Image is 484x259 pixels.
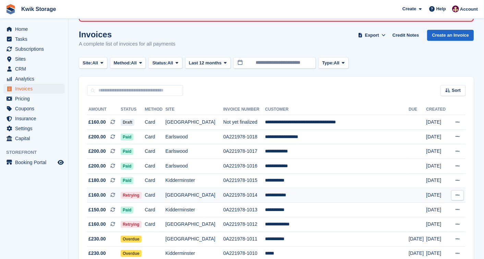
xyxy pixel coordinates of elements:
[166,115,223,130] td: [GEOGRAPHIC_DATA]
[3,94,65,103] a: menu
[121,177,133,184] span: Paid
[15,158,56,167] span: Booking Portal
[166,232,223,246] td: [GEOGRAPHIC_DATA]
[3,124,65,133] a: menu
[145,188,165,203] td: Card
[357,30,387,41] button: Export
[223,159,265,173] td: 0A221978-1016
[460,6,478,13] span: Account
[426,202,449,217] td: [DATE]
[121,221,142,228] span: Retrying
[3,34,65,44] a: menu
[223,188,265,203] td: 0A221978-1014
[19,3,59,15] a: Kwik Storage
[15,104,56,113] span: Coupons
[5,4,16,14] img: stora-icon-8386f47178a22dfd0bd8f6a31ec36ba5ce8667c1dd55bd0f319d3a0aa187defe.svg
[409,232,426,246] td: [DATE]
[92,60,98,66] span: All
[426,217,449,232] td: [DATE]
[168,60,173,66] span: All
[121,119,134,126] span: Draft
[145,129,165,144] td: Card
[88,192,106,199] span: £160.00
[223,115,265,130] td: Not yet finalized
[121,236,142,243] span: Overdue
[145,173,165,188] td: Card
[15,74,56,84] span: Analytics
[402,5,416,12] span: Create
[15,44,56,54] span: Subscriptions
[3,84,65,94] a: menu
[83,60,92,66] span: Site:
[121,207,133,213] span: Paid
[88,206,106,213] span: £150.00
[15,124,56,133] span: Settings
[223,173,265,188] td: 0A221978-1015
[166,129,223,144] td: Earlswood
[110,57,146,69] button: Method: All
[166,202,223,217] td: Kidderminster
[88,250,106,257] span: £230.00
[265,104,409,115] th: Customer
[15,34,56,44] span: Tasks
[322,60,334,66] span: Type:
[148,57,182,69] button: Status: All
[189,60,221,66] span: Last 12 months
[15,134,56,143] span: Capital
[145,159,165,173] td: Card
[452,5,459,12] img: ellie tragonette
[114,60,131,66] span: Method:
[6,149,68,156] span: Storefront
[88,162,106,170] span: £200.00
[223,217,265,232] td: 0A221978-1012
[87,104,121,115] th: Amount
[88,133,106,140] span: £200.00
[152,60,167,66] span: Status:
[166,159,223,173] td: Earlswood
[15,24,56,34] span: Home
[145,115,165,130] td: Card
[365,32,379,39] span: Export
[166,104,223,115] th: Site
[145,104,165,115] th: Method
[166,144,223,159] td: Earlswood
[223,129,265,144] td: 0A221978-1018
[121,104,145,115] th: Status
[185,57,231,69] button: Last 12 months
[15,64,56,74] span: CRM
[166,188,223,203] td: [GEOGRAPHIC_DATA]
[3,44,65,54] a: menu
[131,60,137,66] span: All
[3,64,65,74] a: menu
[15,114,56,123] span: Insurance
[223,232,265,246] td: 0A221978-1011
[426,188,449,203] td: [DATE]
[426,144,449,159] td: [DATE]
[121,250,142,257] span: Overdue
[223,144,265,159] td: 0A221978-1017
[121,192,142,199] span: Retrying
[15,54,56,64] span: Sites
[426,159,449,173] td: [DATE]
[426,129,449,144] td: [DATE]
[88,119,106,126] span: £160.00
[3,158,65,167] a: menu
[88,148,106,155] span: £200.00
[3,74,65,84] a: menu
[3,114,65,123] a: menu
[88,177,106,184] span: £180.00
[121,134,133,140] span: Paid
[121,148,133,155] span: Paid
[57,158,65,166] a: Preview store
[426,104,449,115] th: Created
[409,104,426,115] th: Due
[436,5,446,12] span: Help
[121,163,133,170] span: Paid
[15,94,56,103] span: Pricing
[223,202,265,217] td: 0A221978-1013
[88,221,106,228] span: £160.00
[3,54,65,64] a: menu
[426,115,449,130] td: [DATE]
[390,30,422,41] a: Credit Notes
[427,30,474,41] a: Create an Invoice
